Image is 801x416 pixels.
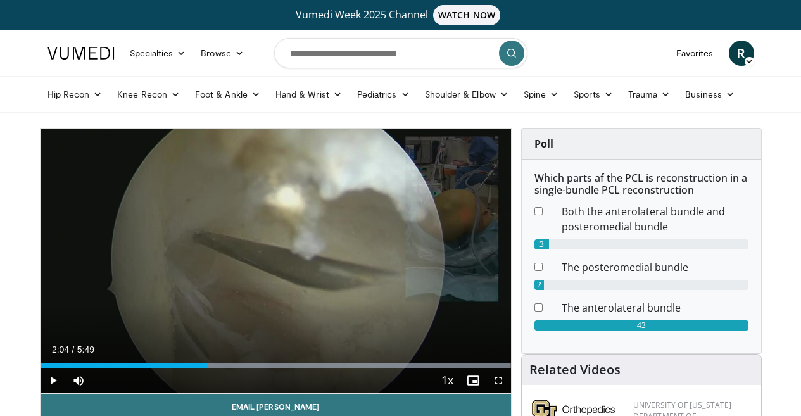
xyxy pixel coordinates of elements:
[621,82,678,107] a: Trauma
[122,41,194,66] a: Specialties
[435,368,460,393] button: Playback Rate
[72,344,75,355] span: /
[41,363,511,368] div: Progress Bar
[552,300,758,315] dd: The anterolateral bundle
[486,368,511,393] button: Fullscreen
[529,362,621,377] h4: Related Videos
[40,82,110,107] a: Hip Recon
[193,41,251,66] a: Browse
[460,368,486,393] button: Enable picture-in-picture mode
[516,82,566,107] a: Spine
[49,5,752,25] a: Vumedi Week 2025 ChannelWATCH NOW
[41,129,511,394] video-js: Video Player
[66,368,91,393] button: Mute
[729,41,754,66] a: R
[552,204,758,234] dd: Both the anterolateral bundle and posteromedial bundle
[552,260,758,275] dd: The posteromedial bundle
[47,47,115,60] img: VuMedi Logo
[274,38,527,68] input: Search topics, interventions
[77,344,94,355] span: 5:49
[41,368,66,393] button: Play
[534,239,550,249] div: 3
[350,82,417,107] a: Pediatrics
[669,41,721,66] a: Favorites
[678,82,742,107] a: Business
[566,82,621,107] a: Sports
[52,344,69,355] span: 2:04
[110,82,187,107] a: Knee Recon
[417,82,516,107] a: Shoulder & Elbow
[534,172,748,196] h6: Which parts af the PCL is reconstruction in a single-bundle PCL reconstruction
[534,137,553,151] strong: Poll
[534,320,748,331] div: 43
[433,5,500,25] span: WATCH NOW
[268,82,350,107] a: Hand & Wrist
[534,280,545,290] div: 2
[187,82,268,107] a: Foot & Ankle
